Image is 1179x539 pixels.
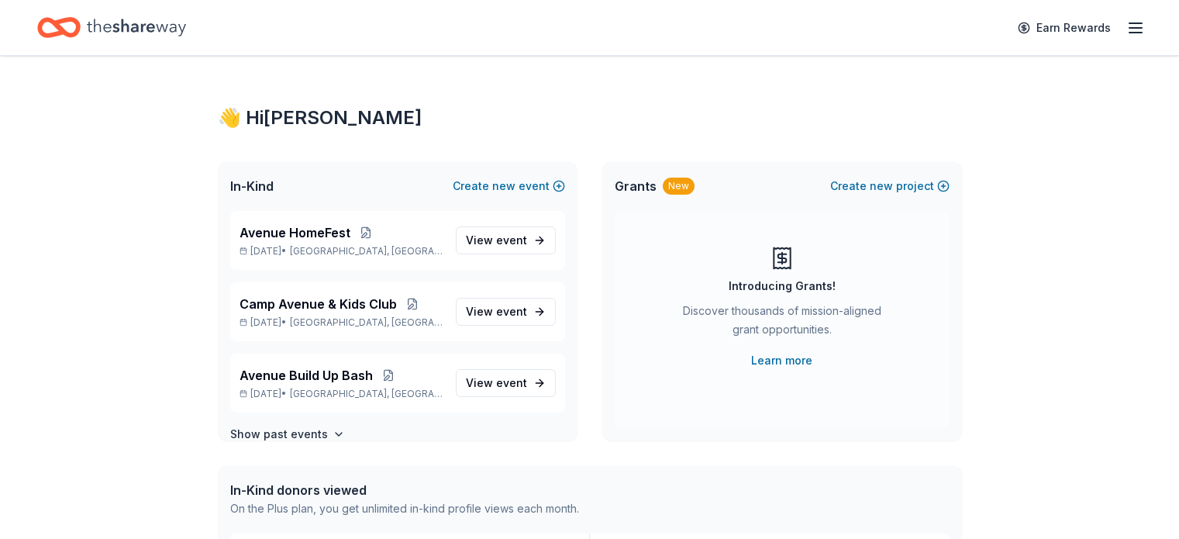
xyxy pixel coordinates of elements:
div: Introducing Grants! [729,277,836,295]
div: New [663,178,695,195]
p: [DATE] • [240,388,443,400]
a: View event [456,226,556,254]
span: Avenue Build Up Bash [240,366,373,385]
button: Createnewevent [453,177,565,195]
div: Discover thousands of mission-aligned grant opportunities. [677,302,888,345]
a: View event [456,369,556,397]
h4: Show past events [230,425,328,444]
span: Camp Avenue & Kids Club [240,295,397,313]
div: On the Plus plan, you get unlimited in-kind profile views each month. [230,499,579,518]
span: Avenue HomeFest [240,223,350,242]
span: [GEOGRAPHIC_DATA], [GEOGRAPHIC_DATA] [290,388,443,400]
div: In-Kind donors viewed [230,481,579,499]
span: View [466,302,527,321]
span: View [466,231,527,250]
a: View event [456,298,556,326]
span: View [466,374,527,392]
a: Learn more [751,351,812,370]
span: event [496,233,527,247]
a: Earn Rewards [1008,14,1120,42]
span: event [496,305,527,318]
span: [GEOGRAPHIC_DATA], [GEOGRAPHIC_DATA] [290,245,443,257]
p: [DATE] • [240,245,443,257]
div: 👋 Hi [PERSON_NAME] [218,105,962,130]
button: Createnewproject [830,177,950,195]
button: Show past events [230,425,345,444]
a: Home [37,9,186,46]
span: new [870,177,893,195]
span: In-Kind [230,177,274,195]
p: [DATE] • [240,316,443,329]
span: [GEOGRAPHIC_DATA], [GEOGRAPHIC_DATA] [290,316,443,329]
span: Grants [615,177,657,195]
span: event [496,376,527,389]
span: new [492,177,515,195]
